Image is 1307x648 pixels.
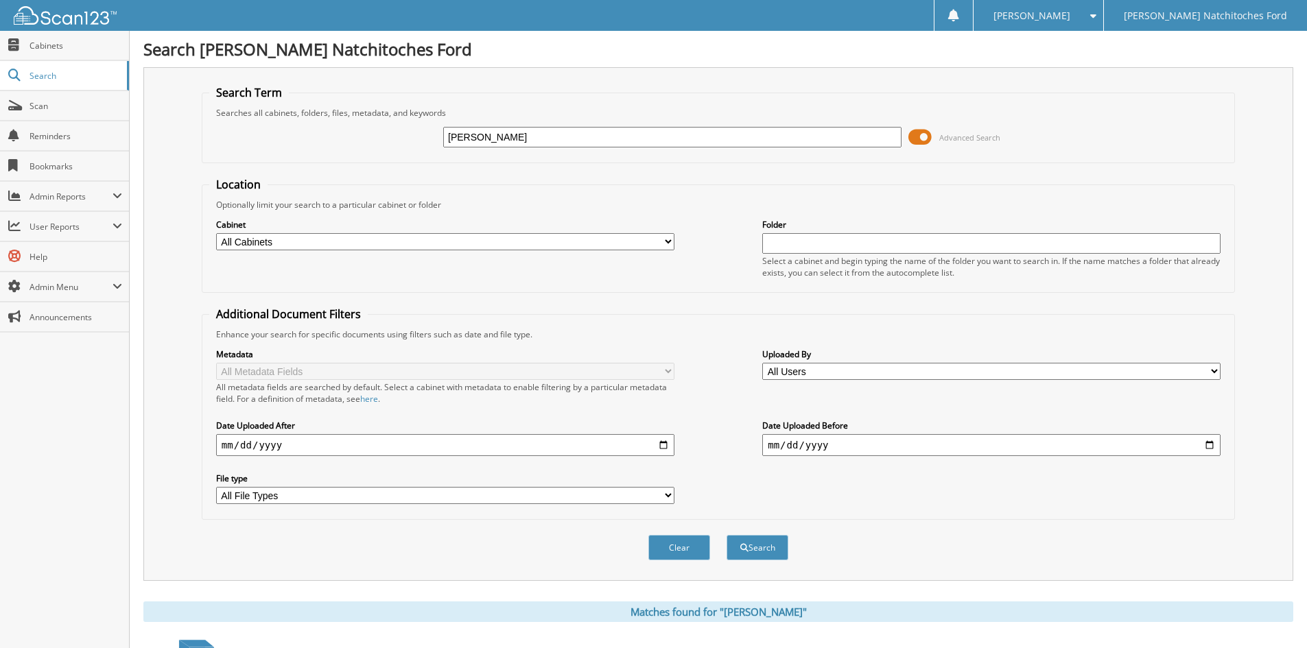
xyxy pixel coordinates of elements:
span: Help [30,251,122,263]
a: here [360,393,378,405]
span: Cabinets [30,40,122,51]
label: Uploaded By [762,348,1221,360]
div: Searches all cabinets, folders, files, metadata, and keywords [209,107,1227,119]
label: Date Uploaded Before [762,420,1221,431]
div: Optionally limit your search to a particular cabinet or folder [209,199,1227,211]
div: All metadata fields are searched by default. Select a cabinet with metadata to enable filtering b... [216,381,674,405]
button: Search [727,535,788,560]
span: Admin Reports [30,191,113,202]
img: scan123-logo-white.svg [14,6,117,25]
label: Folder [762,219,1221,230]
input: end [762,434,1221,456]
input: start [216,434,674,456]
span: Admin Menu [30,281,113,293]
span: [PERSON_NAME] [993,12,1070,20]
span: Search [30,70,120,82]
div: Enhance your search for specific documents using filters such as date and file type. [209,328,1227,340]
span: Reminders [30,130,122,142]
label: File type [216,472,674,484]
span: Announcements [30,311,122,323]
label: Cabinet [216,219,674,230]
span: Bookmarks [30,160,122,172]
legend: Location [209,177,268,192]
div: Select a cabinet and begin typing the name of the folder you want to search in. If the name match... [762,255,1221,278]
h1: Search [PERSON_NAME] Natchitoches Ford [143,38,1293,60]
span: Scan [30,100,122,112]
div: Matches found for "[PERSON_NAME]" [143,601,1293,622]
label: Date Uploaded After [216,420,674,431]
label: Metadata [216,348,674,360]
span: Advanced Search [939,132,1000,143]
legend: Additional Document Filters [209,307,368,322]
legend: Search Term [209,85,289,100]
span: User Reports [30,221,113,232]
span: [PERSON_NAME] Natchitoches Ford [1124,12,1287,20]
button: Clear [648,535,710,560]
